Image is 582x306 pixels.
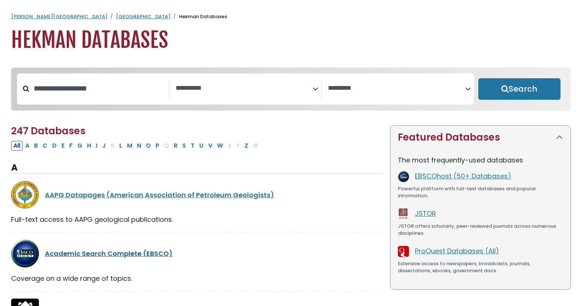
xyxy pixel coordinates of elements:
button: All [11,141,23,151]
button: Filter Results V [206,141,214,151]
button: Filter Results S [180,141,188,151]
a: JSTOR [415,209,436,218]
button: Filter Results O [144,141,153,151]
button: Filter Results J [100,141,108,151]
span: 247 Databases [11,124,86,138]
button: Filter Results R [172,141,180,151]
button: Filter Results F [67,141,75,151]
a: ProQuest Databases (All) [415,246,499,256]
button: Filter Results N [135,141,143,151]
button: Filter Results H [85,141,93,151]
nav: breadcrumb [11,13,571,20]
nav: Search filters [11,68,571,111]
button: Filter Results M [125,141,134,151]
button: Filter Results I [94,141,100,151]
button: Filter Results T [189,141,197,151]
a: [PERSON_NAME][GEOGRAPHIC_DATA] [11,13,107,20]
button: Filter Results W [215,141,225,151]
a: Academic Search Complete (EBSCO) [45,249,173,258]
div: Alpha-list to filter by first letter of database name [11,141,261,150]
button: Submit for Search Results [478,78,561,100]
a: AAPG Datapages (American Association of Petroleum Geologists) [45,190,274,200]
button: Filter Results G [75,141,84,151]
div: JSTOR offers scholarly, peer-reviewed journals across numerous disciplines. [398,223,563,237]
div: Full-text access to AAPG geological publications. [11,214,381,224]
a: EBSCOhost (50+ Databases) [415,171,511,181]
button: Filter Results U [197,141,206,151]
div: Coverage on a wide range of topics. [11,273,381,283]
button: Filter Results E [59,141,67,151]
button: Filter Results D [50,141,59,151]
div: Powerful platform with full-text databases and popular information. [398,185,563,200]
button: Filter Results L [117,141,124,151]
button: Filter Results Z [242,141,250,151]
textarea: Search [176,85,313,92]
textarea: Search [328,85,465,92]
a: [GEOGRAPHIC_DATA] [116,13,170,20]
h1: Hekman Databases [11,28,571,53]
button: Filter Results C [40,141,50,151]
button: Filter Results A [23,141,31,151]
p: The most frequently-used databases [398,155,563,165]
input: Search database by title or keyword [29,82,169,95]
button: Featured Databases [390,126,571,149]
li: Hekman Databases [170,13,227,20]
button: Filter Results P [153,141,162,151]
div: Extensive access to newspapers, broadcasts, journals, dissertations, ebooks, government docs. [398,260,563,274]
button: Filter Results B [32,141,40,151]
h3: A [11,162,381,174]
